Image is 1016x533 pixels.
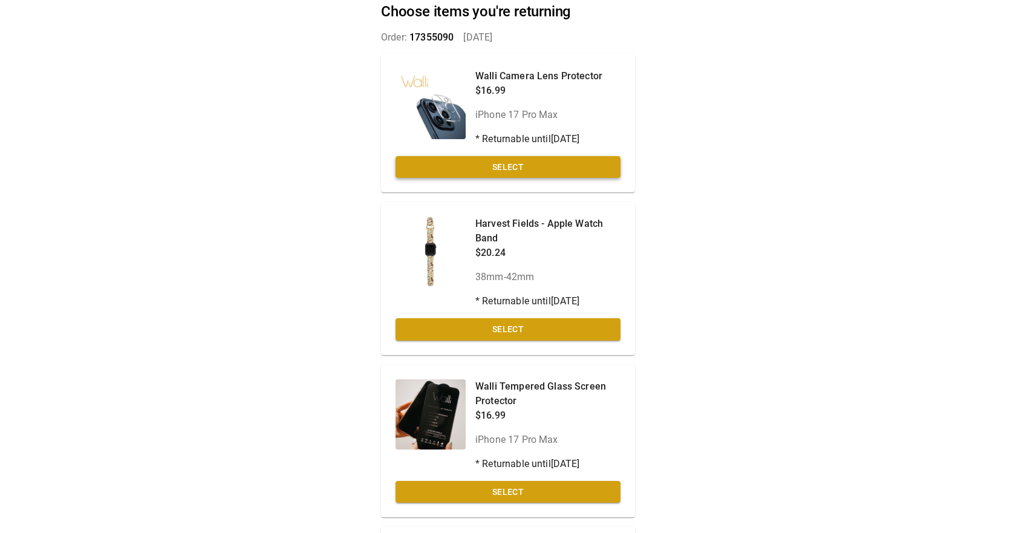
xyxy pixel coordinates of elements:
span: 17355090 [409,31,454,43]
p: $20.24 [475,246,620,260]
h2: Choose items you're returning [381,3,635,21]
p: * Returnable until [DATE] [475,294,620,309]
p: $16.99 [475,408,620,423]
p: 38mm-42mm [475,270,620,284]
p: Harvest Fields - Apple Watch Band [475,217,620,246]
button: Select [396,156,620,178]
button: Select [396,481,620,503]
p: iPhone 17 Pro Max [475,433,620,447]
p: iPhone 17 Pro Max [475,108,602,122]
button: Select [396,318,620,341]
p: * Returnable until [DATE] [475,457,620,471]
p: Walli Camera Lens Protector [475,69,602,83]
p: $16.99 [475,83,602,98]
p: * Returnable until [DATE] [475,132,602,146]
p: Walli Tempered Glass Screen Protector [475,379,620,408]
p: Order: [DATE] [381,30,635,45]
